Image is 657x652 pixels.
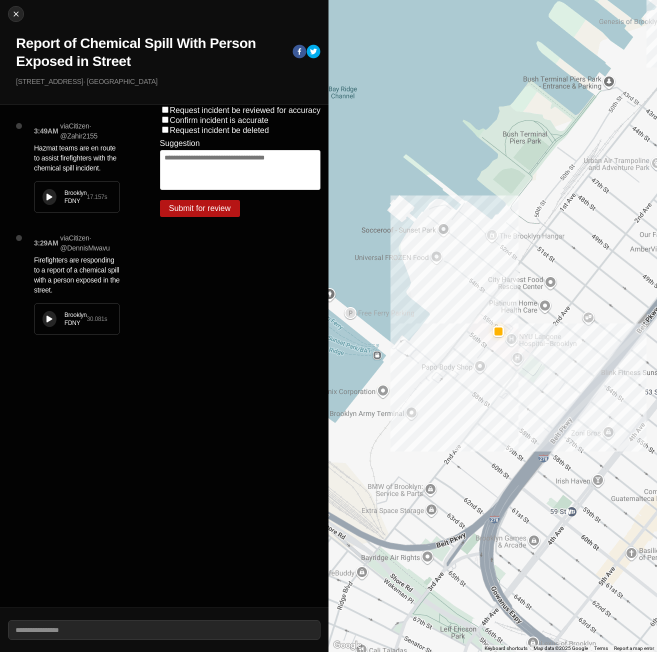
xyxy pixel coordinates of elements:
p: via Citizen · @ Zahir2155 [60,121,119,141]
p: Hazmat teams are en route to assist firefighters with the chemical spill incident. [34,143,120,173]
button: Submit for review [160,200,240,217]
label: Confirm incident is accurate [170,116,268,124]
span: Map data ©2025 Google [533,645,588,651]
p: 3:29AM [34,238,58,248]
p: via Citizen · @ DennisMwavu [60,233,119,253]
button: twitter [306,44,320,60]
p: [STREET_ADDRESS] · [GEOGRAPHIC_DATA] [16,76,320,86]
a: Open this area in Google Maps (opens a new window) [331,639,364,652]
a: Report a map error [614,645,654,651]
p: 3:49AM [34,126,58,136]
div: Brooklyn FDNY [64,189,87,205]
div: Brooklyn FDNY [64,311,87,327]
p: Firefighters are responding to a report of a chemical spill with a person exposed in the street. [34,255,120,295]
div: 30.081 s [87,315,107,323]
button: cancel [8,6,24,22]
img: Google [331,639,364,652]
h1: Report of Chemical Spill With Person Exposed in Street [16,34,284,70]
button: Keyboard shortcuts [484,645,527,652]
a: Terms (opens in new tab) [594,645,608,651]
label: Suggestion [160,139,200,148]
div: 17.157 s [87,193,107,201]
label: Request incident be deleted [170,126,269,134]
label: Request incident be reviewed for accuracy [170,106,321,114]
img: cancel [11,9,21,19]
button: facebook [292,44,306,60]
